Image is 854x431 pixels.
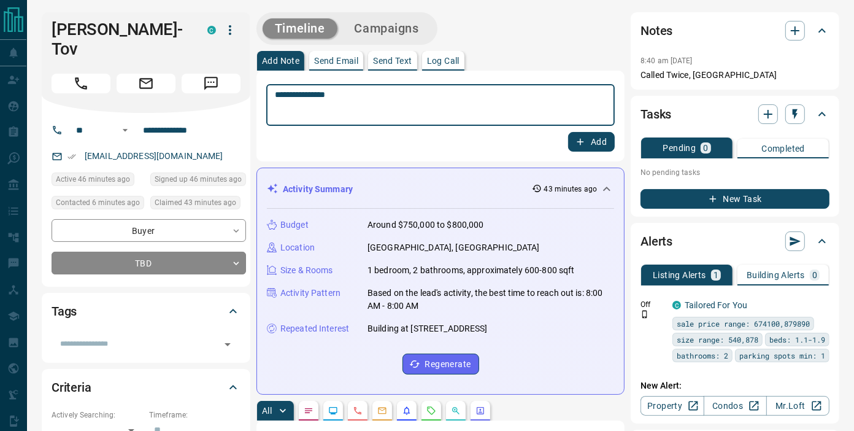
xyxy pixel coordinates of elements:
[402,406,412,416] svg: Listing Alerts
[52,297,240,326] div: Tags
[373,56,412,65] p: Send Text
[52,301,77,321] h2: Tags
[262,406,272,415] p: All
[67,152,76,161] svg: Email Verified
[685,300,747,310] a: Tailored For You
[353,406,363,416] svg: Calls
[427,56,460,65] p: Log Call
[263,18,337,39] button: Timeline
[544,184,598,195] p: 43 minutes ago
[280,322,349,335] p: Repeated Interest
[283,183,353,196] p: Activity Summary
[677,333,758,346] span: size range: 540,878
[52,219,246,242] div: Buyer
[367,264,575,277] p: 1 bedroom, 2 bathrooms, approximately 600-800 sqft
[117,74,175,93] span: Email
[155,173,242,185] span: Signed up 46 minutes ago
[52,410,143,421] p: Actively Searching:
[314,56,358,65] p: Send Email
[402,354,479,375] button: Regenerate
[52,378,91,397] h2: Criteria
[219,336,236,353] button: Open
[640,21,672,41] h2: Notes
[640,227,829,256] div: Alerts
[85,151,223,161] a: [EMAIL_ADDRESS][DOMAIN_NAME]
[52,196,144,213] div: Mon Sep 15 2025
[426,406,436,416] svg: Requests
[640,69,829,82] p: Called Twice, [GEOGRAPHIC_DATA]
[812,271,817,279] p: 0
[267,178,614,201] div: Activity Summary43 minutes ago
[769,333,825,346] span: beds: 1.1-1.9
[328,406,338,416] svg: Lead Browsing Activity
[714,271,718,279] p: 1
[640,396,704,416] a: Property
[653,271,706,279] p: Listing Alerts
[52,74,110,93] span: Call
[280,219,309,231] p: Budget
[640,310,649,319] svg: Push Notification Only
[568,132,615,152] button: Add
[703,144,708,152] p: 0
[377,406,387,416] svg: Emails
[182,74,240,93] span: Message
[280,287,340,300] p: Activity Pattern
[52,252,246,274] div: TBD
[761,144,805,153] p: Completed
[640,104,671,124] h2: Tasks
[155,196,236,209] span: Claimed 43 minutes ago
[766,396,829,416] a: Mr.Loft
[677,317,810,330] span: sale price range: 674100,879890
[704,396,767,416] a: Condos
[150,196,246,213] div: Mon Sep 15 2025
[52,173,144,190] div: Mon Sep 15 2025
[304,406,314,416] svg: Notes
[118,123,133,138] button: Open
[640,231,672,251] h2: Alerts
[367,241,540,254] p: [GEOGRAPHIC_DATA], [GEOGRAPHIC_DATA]
[56,196,140,209] span: Contacted 6 minutes ago
[367,287,614,313] p: Based on the lead's activity, the best time to reach out is: 8:00 AM - 8:00 AM
[640,163,829,182] p: No pending tasks
[475,406,485,416] svg: Agent Actions
[150,173,246,190] div: Mon Sep 15 2025
[367,219,484,231] p: Around $750,000 to $800,000
[640,299,665,310] p: Off
[280,241,315,254] p: Location
[451,406,461,416] svg: Opportunities
[640,16,829,45] div: Notes
[149,410,240,421] p: Timeframe:
[52,20,189,59] h1: [PERSON_NAME]-Tov
[342,18,431,39] button: Campaigns
[52,373,240,402] div: Criteria
[739,349,825,362] span: parking spots min: 1
[640,379,829,392] p: New Alert:
[640,99,829,129] div: Tasks
[56,173,130,185] span: Active 46 minutes ago
[640,189,829,209] button: New Task
[747,271,805,279] p: Building Alerts
[207,26,216,34] div: condos.ca
[640,56,693,65] p: 8:40 am [DATE]
[672,301,681,309] div: condos.ca
[677,349,728,362] span: bathrooms: 2
[262,56,299,65] p: Add Note
[367,322,488,335] p: Building at [STREET_ADDRESS]
[280,264,333,277] p: Size & Rooms
[663,144,696,152] p: Pending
